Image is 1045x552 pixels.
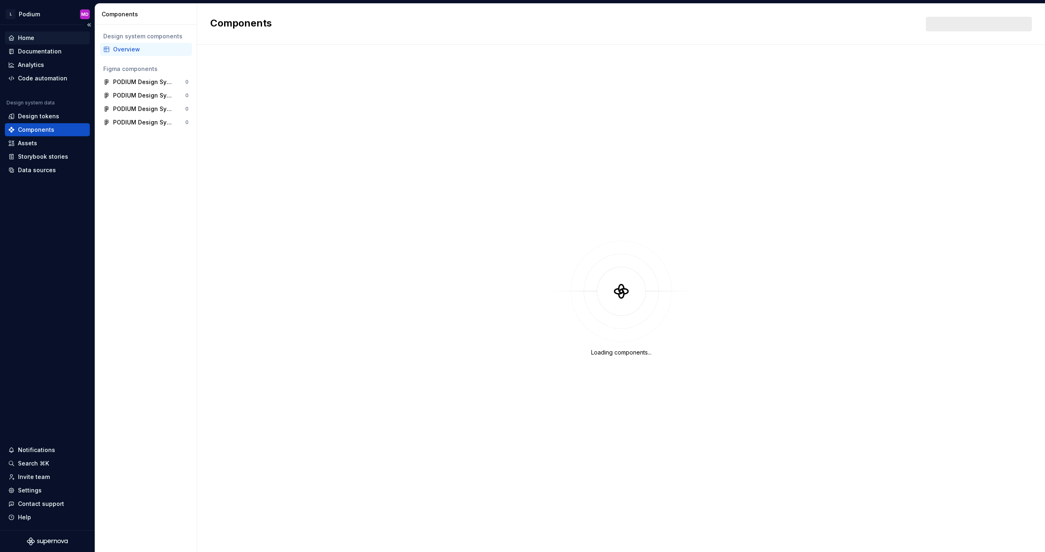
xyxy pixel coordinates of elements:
div: Assets [18,139,37,147]
a: PODIUM Design System • [GEOGRAPHIC_DATA]0 [100,116,192,129]
div: Contact support [18,500,64,508]
div: 0 [185,106,189,112]
div: Home [18,34,34,42]
div: Search ⌘K [18,459,49,468]
button: Help [5,511,90,524]
div: Design system components [103,32,189,40]
div: Design tokens [18,112,59,120]
button: LPodiumMD [2,5,93,23]
a: Invite team [5,470,90,483]
div: PODIUM Design System • Foundations [113,105,174,113]
div: Code automation [18,74,67,82]
div: Design system data [7,100,55,106]
div: 0 [185,92,189,99]
a: Documentation [5,45,90,58]
button: Search ⌘K [5,457,90,470]
a: PODIUM Design System • Foundations0 [100,102,192,115]
a: Data sources [5,164,90,177]
a: Analytics [5,58,90,71]
div: Overview [113,45,189,53]
div: Documentation [18,47,62,55]
button: Notifications [5,443,90,457]
div: Loading components... [591,348,651,357]
a: Home [5,31,90,44]
div: 0 [185,119,189,126]
div: Data sources [18,166,56,174]
div: Notifications [18,446,55,454]
div: Components [102,10,193,18]
div: Analytics [18,61,44,69]
a: Design tokens [5,110,90,123]
a: PODIUM Design System • Components0 [100,89,192,102]
a: Code automation [5,72,90,85]
div: MD [81,11,89,18]
div: PODIUM Design System • Components [113,91,174,100]
div: 0 [185,79,189,85]
a: Components [5,123,90,136]
div: Settings [18,486,42,494]
a: Storybook stories [5,150,90,163]
div: Help [18,513,31,521]
div: Podium [19,10,40,18]
div: Invite team [18,473,50,481]
div: L [6,9,16,19]
a: Assets [5,137,90,150]
div: PODIUM Design System • [GEOGRAPHIC_DATA] [113,118,174,126]
h2: Components [210,17,272,31]
div: Storybook stories [18,153,68,161]
div: Figma components [103,65,189,73]
svg: Supernova Logo [27,537,68,545]
a: Overview [100,43,192,56]
a: Settings [5,484,90,497]
button: Collapse sidebar [83,19,95,31]
div: PODIUM Design System • [GEOGRAPHIC_DATA] [113,78,174,86]
div: Components [18,126,54,134]
a: PODIUM Design System • [GEOGRAPHIC_DATA]0 [100,75,192,89]
button: Contact support [5,497,90,510]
